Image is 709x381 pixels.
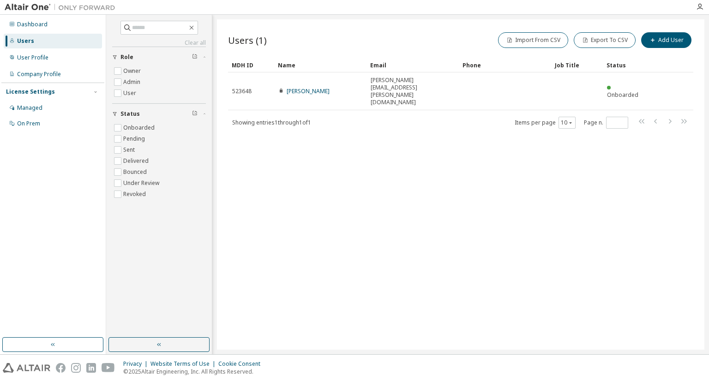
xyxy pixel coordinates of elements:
[123,88,138,99] label: User
[6,88,55,95] div: License Settings
[498,32,568,48] button: Import From CSV
[120,110,140,118] span: Status
[5,3,120,12] img: Altair One
[17,120,40,127] div: On Prem
[123,144,137,155] label: Sent
[112,104,206,124] button: Status
[192,110,198,118] span: Clear filter
[287,87,330,95] a: [PERSON_NAME]
[17,71,61,78] div: Company Profile
[123,155,150,167] label: Delivered
[371,77,455,106] span: [PERSON_NAME][EMAIL_ADDRESS][PERSON_NAME][DOMAIN_NAME]
[574,32,636,48] button: Export To CSV
[123,77,142,88] label: Admin
[86,363,96,373] img: linkedin.svg
[561,119,573,126] button: 10
[17,54,48,61] div: User Profile
[112,39,206,47] a: Clear all
[232,119,311,126] span: Showing entries 1 through 1 of 1
[17,21,48,28] div: Dashboard
[123,65,143,77] label: Owner
[555,58,599,72] div: Job Title
[123,122,156,133] label: Onboarded
[123,167,149,178] label: Bounced
[102,363,115,373] img: youtube.svg
[515,117,576,129] span: Items per page
[123,189,148,200] label: Revoked
[123,133,147,144] label: Pending
[463,58,547,72] div: Phone
[607,91,638,99] span: Onboarded
[192,54,198,61] span: Clear filter
[120,54,133,61] span: Role
[150,360,218,368] div: Website Terms of Use
[71,363,81,373] img: instagram.svg
[3,363,50,373] img: altair_logo.svg
[278,58,363,72] div: Name
[56,363,66,373] img: facebook.svg
[607,58,645,72] div: Status
[641,32,691,48] button: Add User
[17,104,42,112] div: Managed
[218,360,266,368] div: Cookie Consent
[584,117,628,129] span: Page n.
[232,88,252,95] span: 523648
[123,368,266,375] p: © 2025 Altair Engineering, Inc. All Rights Reserved.
[17,37,34,45] div: Users
[232,58,270,72] div: MDH ID
[370,58,455,72] div: Email
[228,34,267,47] span: Users (1)
[123,360,150,368] div: Privacy
[112,47,206,67] button: Role
[123,178,161,189] label: Under Review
